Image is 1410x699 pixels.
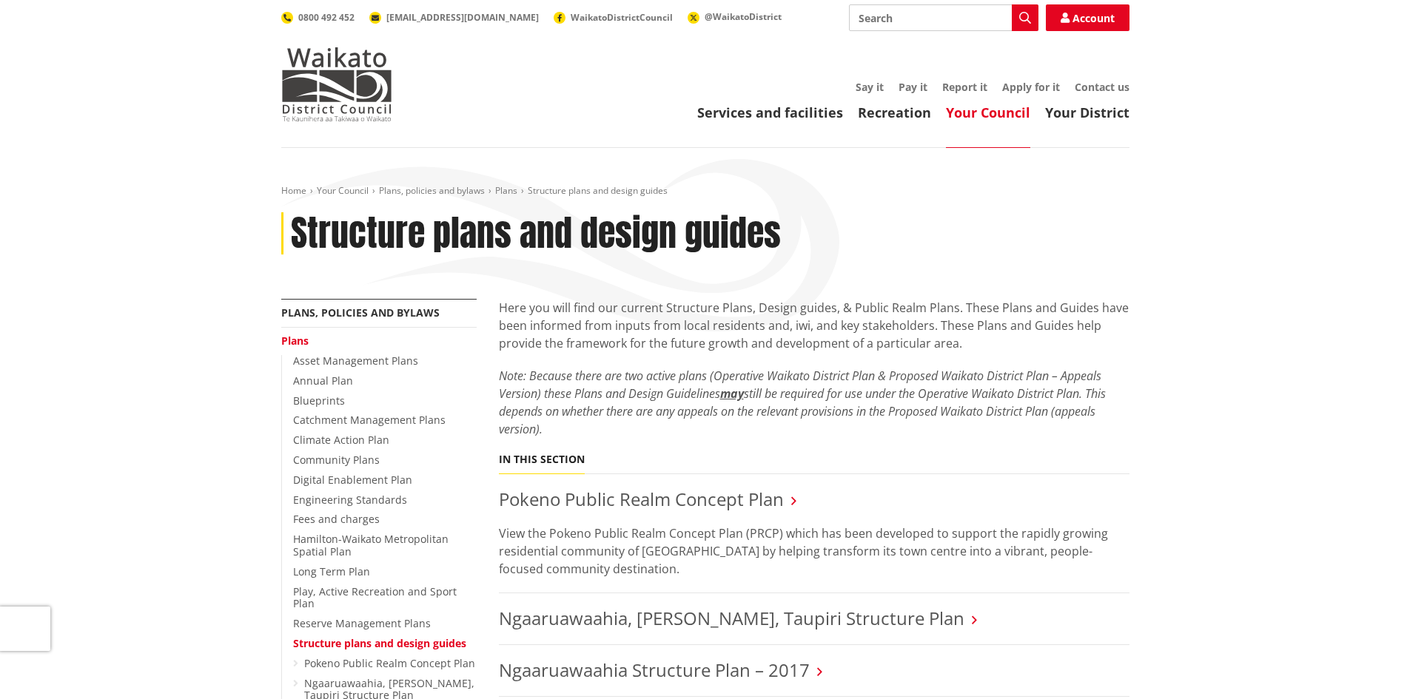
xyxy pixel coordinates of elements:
h5: In this section [499,453,585,466]
p: View the Pokeno Public Realm Concept Plan (PRCP) which has been developed to support the rapidly ... [499,524,1129,578]
a: Say it [856,80,884,94]
a: Services and facilities [697,104,843,121]
a: Your District [1045,104,1129,121]
a: Digital Enablement Plan [293,473,412,487]
a: Engineering Standards [293,493,407,507]
span: @WaikatoDistrict [705,10,782,23]
em: Note: Because there are two active plans (Operative Waikato District Plan & Proposed Waikato Dist... [499,368,1106,437]
input: Search input [849,4,1038,31]
a: Ngaaruawaahia Structure Plan – 2017 [499,658,810,682]
a: Plans [495,184,517,197]
a: Community Plans [293,453,380,467]
a: Plans [281,334,309,348]
a: Report it [942,80,987,94]
h1: Structure plans and design guides [291,212,781,255]
a: Account [1046,4,1129,31]
a: WaikatoDistrictCouncil [554,11,673,24]
a: Climate Action Plan [293,433,389,447]
a: Hamilton-Waikato Metropolitan Spatial Plan [293,532,449,558]
a: Blueprints [293,394,345,408]
a: Catchment Management Plans [293,413,446,427]
a: 0800 492 452 [281,11,355,24]
a: Pay it [899,80,927,94]
span: Structure plans and design guides [528,184,668,197]
a: Your Council [946,104,1030,121]
span: 0800 492 452 [298,11,355,24]
img: Waikato District Council - Te Kaunihera aa Takiwaa o Waikato [281,47,392,121]
a: Pokeno Public Realm Concept Plan [499,487,784,511]
a: Reserve Management Plans [293,616,431,630]
nav: breadcrumb [281,185,1129,197]
a: Recreation [858,104,931,121]
a: Plans, policies and bylaws [281,305,440,320]
a: Your Council [317,184,369,197]
a: Home [281,184,306,197]
a: Fees and charges [293,512,380,526]
span: may [720,385,744,402]
a: Asset Management Plans [293,354,418,368]
a: [EMAIL_ADDRESS][DOMAIN_NAME] [369,11,539,24]
a: Contact us [1075,80,1129,94]
a: Ngaaruawaahia, [PERSON_NAME], Taupiri Structure Plan [499,606,964,630]
a: Long Term Plan [293,564,370,578]
a: Structure plans and design guides [293,636,466,650]
a: Plans, policies and bylaws [379,184,485,197]
a: Pokeno Public Realm Concept Plan [304,656,475,670]
a: Annual Plan [293,374,353,388]
span: WaikatoDistrictCouncil [571,11,673,24]
a: Apply for it [1002,80,1060,94]
span: [EMAIL_ADDRESS][DOMAIN_NAME] [386,11,539,24]
a: Play, Active Recreation and Sport Plan [293,584,457,611]
a: @WaikatoDistrict [688,10,782,23]
p: Here you will find our current Structure Plans, Design guides, & Public Realm Plans. These Plans ... [499,299,1129,352]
